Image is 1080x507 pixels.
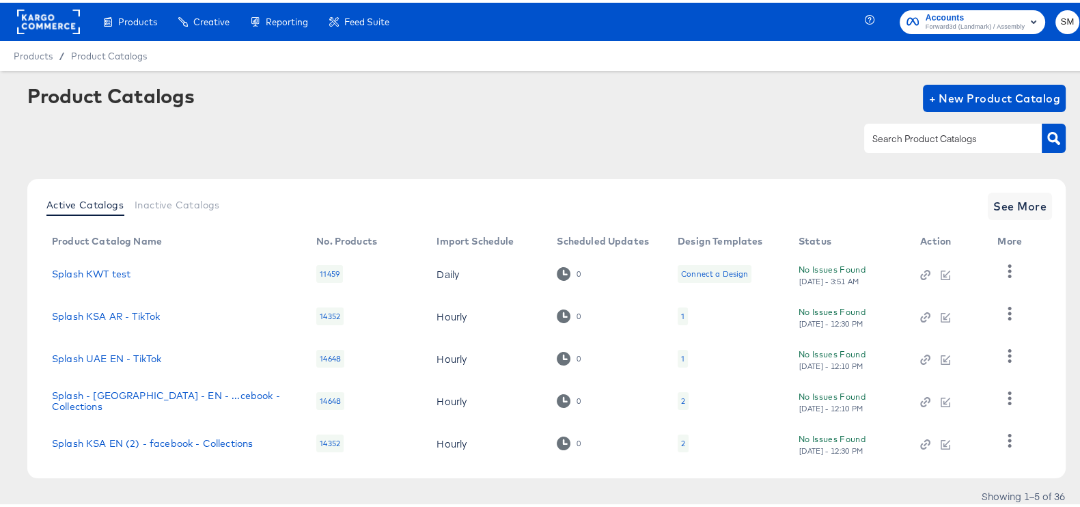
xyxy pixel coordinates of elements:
[118,14,157,25] span: Products
[426,377,546,420] td: Hourly
[344,14,389,25] span: Feed Suite
[1055,8,1079,31] button: SM
[788,228,909,250] th: Status
[437,233,514,244] div: Import Schedule
[678,262,751,280] div: Connect a Design
[576,436,581,446] div: 0
[557,264,581,277] div: 0
[71,48,147,59] a: Product Catalogs
[678,233,762,244] div: Design Templates
[870,128,1015,144] input: Search Product Catalogs
[557,233,649,244] div: Scheduled Updates
[909,228,986,250] th: Action
[426,292,546,335] td: Hourly
[52,351,161,361] a: Splash UAE EN - TikTok
[923,82,1066,109] button: + New Product Catalog
[678,432,689,450] div: 2
[681,393,685,404] div: 2
[986,228,1038,250] th: More
[557,392,581,405] div: 0
[681,266,748,277] div: Connect a Design
[316,262,343,280] div: 11459
[52,233,162,244] div: Product Catalog Name
[928,86,1060,105] span: + New Product Catalog
[53,48,71,59] span: /
[576,266,581,276] div: 0
[266,14,308,25] span: Reporting
[678,389,689,407] div: 2
[52,387,289,409] a: Splash - [GEOGRAPHIC_DATA] - EN - ...cebook - Collections
[681,351,684,361] div: 1
[27,82,194,104] div: Product Catalogs
[988,190,1052,217] button: See More
[1061,12,1074,27] span: SM
[193,14,230,25] span: Creative
[576,351,581,361] div: 0
[316,389,344,407] div: 14648
[557,307,581,320] div: 0
[926,19,1025,30] span: Forward3d (Landmark) / Assembly
[52,308,160,319] a: Splash KSA AR - TikTok
[52,435,253,446] a: Splash KSA EN (2) - facebook - Collections
[426,420,546,462] td: Hourly
[557,349,581,362] div: 0
[316,233,377,244] div: No. Products
[681,308,684,319] div: 1
[46,197,124,208] span: Active Catalogs
[678,347,688,365] div: 1
[926,8,1025,23] span: Accounts
[316,432,344,450] div: 14352
[576,309,581,318] div: 0
[557,434,581,447] div: 0
[981,489,1066,498] div: Showing 1–5 of 36
[135,197,220,208] span: Inactive Catalogs
[576,394,581,403] div: 0
[426,250,546,292] td: Daily
[993,194,1047,213] span: See More
[681,435,685,446] div: 2
[316,305,344,323] div: 14352
[52,266,130,277] a: Splash KWT test
[426,335,546,377] td: Hourly
[678,305,688,323] div: 1
[316,347,344,365] div: 14648
[14,48,53,59] span: Products
[900,8,1045,31] button: AccountsForward3d (Landmark) / Assembly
